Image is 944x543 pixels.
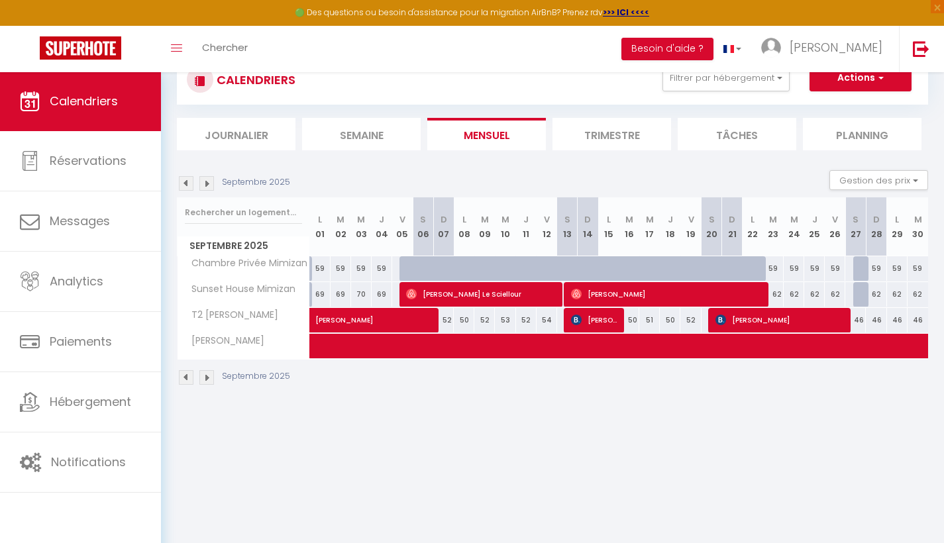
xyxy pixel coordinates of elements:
abbr: S [709,213,715,226]
span: [PERSON_NAME] [571,281,762,307]
a: [PERSON_NAME] [310,308,331,333]
abbr: V [832,213,838,226]
th: 08 [454,197,474,256]
span: Notifications [51,454,126,470]
div: 69 [310,282,331,307]
abbr: M [481,213,489,226]
abbr: L [318,213,322,226]
abbr: J [523,213,529,226]
button: Actions [810,65,912,91]
div: 46 [908,308,928,332]
th: 04 [372,197,392,256]
div: 62 [908,282,928,307]
input: Rechercher un logement... [185,201,302,224]
div: 62 [763,282,784,307]
th: 29 [887,197,908,256]
th: 02 [331,197,351,256]
span: Septembre 2025 [178,236,309,256]
abbr: M [357,213,365,226]
div: 52 [680,308,701,332]
span: Hébergement [50,393,131,410]
abbr: M [646,213,654,226]
p: Septembre 2025 [222,370,290,383]
span: [PERSON_NAME] [315,301,498,326]
th: 13 [557,197,578,256]
span: [PERSON_NAME] Le Sciellour [406,281,556,307]
abbr: D [729,213,735,226]
li: Trimestre [552,118,671,150]
div: 59 [804,256,825,281]
th: 25 [804,197,825,256]
span: [PERSON_NAME] [715,307,845,332]
div: 46 [866,308,886,332]
span: Sunset House Mimizan [180,282,299,297]
abbr: L [462,213,466,226]
span: [PERSON_NAME] [571,307,619,332]
th: 01 [310,197,331,256]
abbr: M [914,213,922,226]
th: 30 [908,197,928,256]
img: Super Booking [40,36,121,60]
abbr: J [812,213,817,226]
th: 18 [660,197,680,256]
th: 16 [619,197,639,256]
abbr: L [751,213,755,226]
div: 62 [804,282,825,307]
div: 52 [516,308,537,332]
li: Tâches [678,118,796,150]
h3: CALENDRIERS [213,65,295,95]
th: 28 [866,197,886,256]
th: 05 [392,197,413,256]
th: 20 [702,197,722,256]
th: 12 [537,197,557,256]
div: 69 [331,282,351,307]
li: Semaine [302,118,421,150]
th: 06 [413,197,433,256]
img: logout [913,40,929,57]
span: Calendriers [50,93,118,109]
span: T2 [PERSON_NAME] [180,308,282,322]
abbr: V [544,213,550,226]
div: 59 [866,256,886,281]
abbr: M [337,213,344,226]
th: 07 [433,197,454,256]
span: [PERSON_NAME] [180,334,268,348]
div: 59 [825,256,845,281]
abbr: M [625,213,633,226]
span: [PERSON_NAME] [790,39,882,56]
span: Réservations [50,152,127,169]
abbr: L [895,213,899,226]
li: Journalier [177,118,295,150]
a: Chercher [192,26,258,72]
span: Messages [50,213,110,229]
span: Chambre Privée Mimizan [180,256,311,271]
abbr: J [379,213,384,226]
abbr: M [501,213,509,226]
div: 51 [639,308,660,332]
span: Chercher [202,40,248,54]
abbr: S [853,213,859,226]
div: 62 [866,282,886,307]
abbr: V [688,213,694,226]
th: 09 [474,197,495,256]
div: 50 [619,308,639,332]
th: 27 [845,197,866,256]
div: 46 [845,308,866,332]
button: Gestion des prix [829,170,928,190]
div: 59 [310,256,331,281]
abbr: S [420,213,426,226]
th: 19 [680,197,701,256]
button: Besoin d'aide ? [621,38,713,60]
li: Planning [803,118,921,150]
th: 10 [495,197,515,256]
abbr: L [607,213,611,226]
span: Analytics [50,273,103,289]
div: 59 [784,256,804,281]
abbr: M [769,213,777,226]
abbr: J [668,213,673,226]
th: 15 [598,197,619,256]
div: 50 [660,308,680,332]
abbr: D [584,213,591,226]
a: >>> ICI <<<< [603,7,649,18]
